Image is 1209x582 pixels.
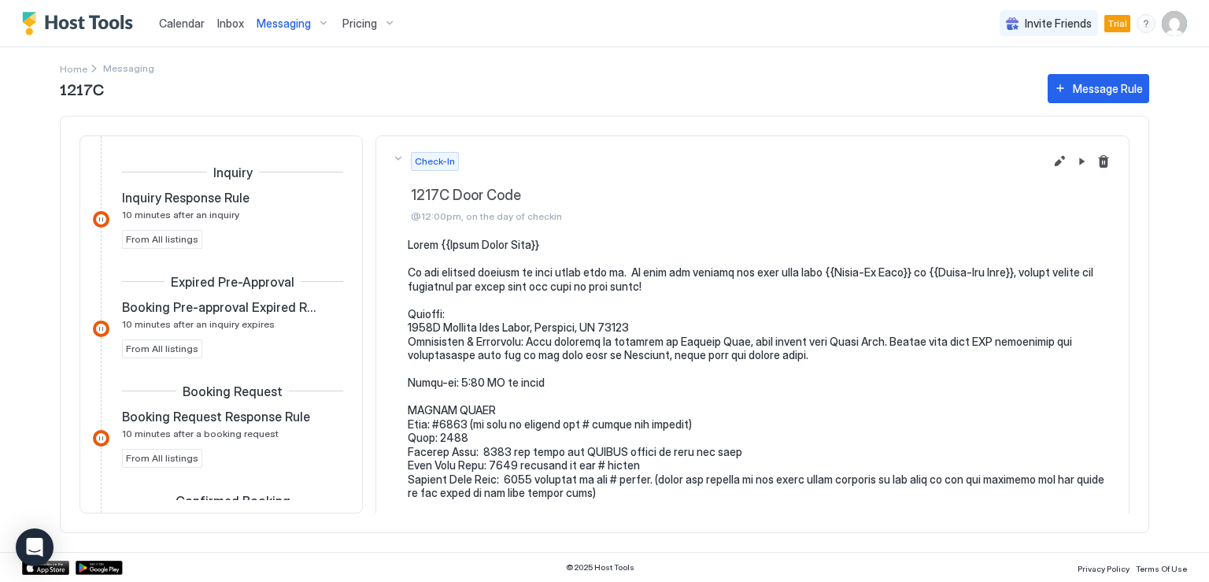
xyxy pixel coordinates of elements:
a: Calendar [159,15,205,32]
button: Edit message rule [1050,152,1069,171]
span: 10 minutes after an inquiry [122,209,239,221]
span: From All listings [126,232,198,247]
a: App Store [22,561,69,575]
span: 10 minutes after a booking request [122,428,279,439]
div: Open Intercom Messenger [16,528,54,566]
span: 1217C Door Code [411,187,1044,205]
span: Privacy Policy [1078,564,1130,573]
span: Booking Request Response Rule [122,409,310,424]
button: Check-In1217C Door Code@12:00pm, on the day of checkinEdit message rulePause Message RuleDelete m... [376,136,1129,239]
span: Trial [1107,17,1127,31]
button: Message Rule [1048,74,1149,103]
a: Privacy Policy [1078,559,1130,576]
span: Home [60,63,87,75]
span: Breadcrumb [103,62,154,74]
span: @12:00pm, on the day of checkin [411,210,1044,222]
span: Invite Friends [1025,17,1092,31]
span: 1217C [60,76,1032,100]
span: Booking Pre-approval Expired Rule [122,299,318,315]
span: From All listings [126,451,198,465]
a: Home [60,60,87,76]
span: © 2025 Host Tools [566,562,634,573]
div: menu [1137,14,1155,33]
span: 10 minutes after an inquiry expires [122,318,275,330]
button: Delete message rule [1094,152,1113,171]
div: User profile [1162,11,1187,36]
span: Check-In [415,154,455,169]
a: Terms Of Use [1136,559,1187,576]
span: Messaging [257,17,311,31]
span: Pricing [342,17,377,31]
span: Expired Pre-Approval [171,274,294,290]
span: Confirmed Booking [176,493,290,509]
span: Booking Request [183,384,283,399]
span: Calendar [159,17,205,30]
a: Google Play Store [76,561,123,575]
div: Message Rule [1073,80,1143,97]
span: Inquiry Response Rule [122,190,250,206]
a: Host Tools Logo [22,12,140,35]
div: Breadcrumb [60,60,87,76]
span: Inbox [217,17,244,30]
button: Pause Message Rule [1072,152,1091,171]
span: From All listings [126,342,198,356]
span: Inquiry [213,165,253,180]
span: Terms Of Use [1136,564,1187,573]
a: Inbox [217,15,244,32]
